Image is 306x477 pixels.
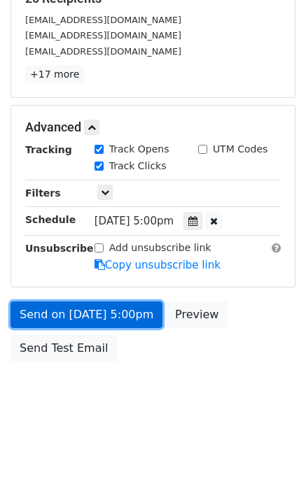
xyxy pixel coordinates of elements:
h5: Advanced [25,120,281,135]
label: Track Opens [109,142,169,157]
strong: Unsubscribe [25,243,94,254]
label: UTM Codes [213,142,267,157]
span: [DATE] 5:00pm [95,215,174,227]
label: Add unsubscribe link [109,241,211,255]
a: +17 more [25,66,84,83]
strong: Tracking [25,144,72,155]
a: Send on [DATE] 5:00pm [11,301,162,328]
label: Track Clicks [109,159,167,173]
a: Preview [166,301,228,328]
a: Copy unsubscribe link [95,259,221,271]
small: [EMAIL_ADDRESS][DOMAIN_NAME] [25,30,181,41]
a: Send Test Email [11,335,117,362]
small: [EMAIL_ADDRESS][DOMAIN_NAME] [25,46,181,57]
strong: Schedule [25,214,76,225]
iframe: Chat Widget [236,410,306,477]
strong: Filters [25,187,61,199]
small: [EMAIL_ADDRESS][DOMAIN_NAME] [25,15,181,25]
